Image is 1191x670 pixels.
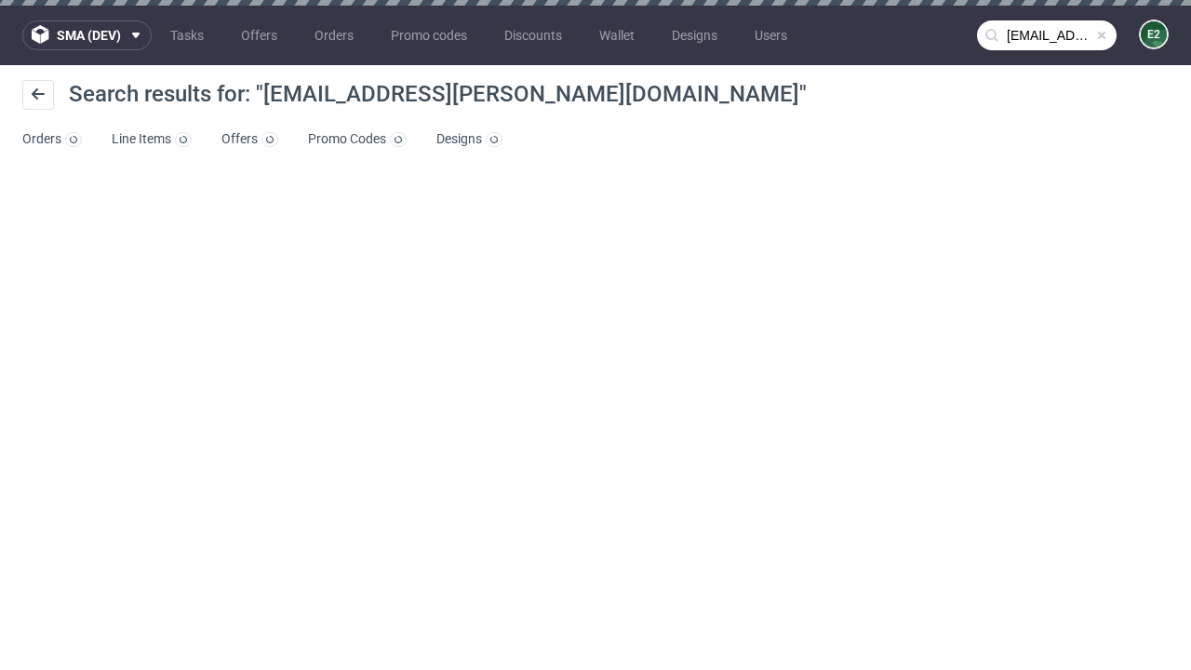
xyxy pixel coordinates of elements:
[588,20,646,50] a: Wallet
[112,125,192,154] a: Line Items
[380,20,478,50] a: Promo codes
[22,20,152,50] button: sma (dev)
[57,29,121,42] span: sma (dev)
[308,125,407,154] a: Promo Codes
[22,125,82,154] a: Orders
[303,20,365,50] a: Orders
[493,20,573,50] a: Discounts
[661,20,729,50] a: Designs
[159,20,215,50] a: Tasks
[230,20,288,50] a: Offers
[743,20,798,50] a: Users
[221,125,278,154] a: Offers
[69,81,807,107] span: Search results for: "[EMAIL_ADDRESS][PERSON_NAME][DOMAIN_NAME]"
[1141,21,1167,47] figcaption: e2
[436,125,502,154] a: Designs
